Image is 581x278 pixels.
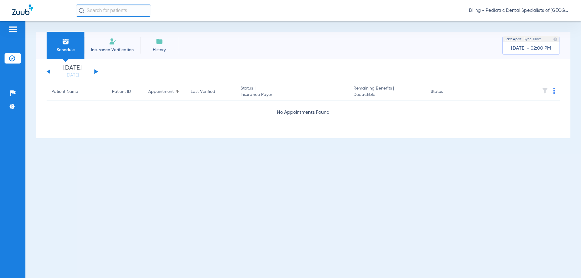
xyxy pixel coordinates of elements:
div: Patient Name [51,89,102,95]
div: Patient ID [112,89,131,95]
span: Deductible [353,92,421,98]
span: Last Appt. Sync Time: [505,36,541,42]
img: Manual Insurance Verification [109,38,116,45]
input: Search for patients [76,5,151,17]
th: Remaining Benefits | [349,83,425,100]
div: Patient ID [112,89,139,95]
th: Status [426,83,467,100]
div: Appointment [148,89,174,95]
th: Status | [236,83,349,100]
img: History [156,38,163,45]
div: Appointment [148,89,181,95]
img: hamburger-icon [8,26,18,33]
a: [DATE] [54,72,90,78]
span: [DATE] - 02:00 PM [511,45,551,51]
img: last sync help info [553,37,557,41]
div: No Appointments Found [47,109,560,116]
span: History [145,47,174,53]
span: Schedule [51,47,80,53]
img: group-dot-blue.svg [553,88,555,94]
div: Last Verified [191,89,231,95]
iframe: Chat Widget [551,249,581,278]
img: Zuub Logo [12,5,33,15]
div: Patient Name [51,89,78,95]
li: [DATE] [54,65,90,78]
span: Insurance Verification [89,47,136,53]
span: Billing - Pediatric Dental Specialists of [GEOGRAPHIC_DATA][US_STATE] [469,8,569,14]
img: Search Icon [79,8,84,13]
div: Last Verified [191,89,215,95]
img: Schedule [62,38,69,45]
span: Insurance Payer [241,92,344,98]
img: filter.svg [542,88,548,94]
